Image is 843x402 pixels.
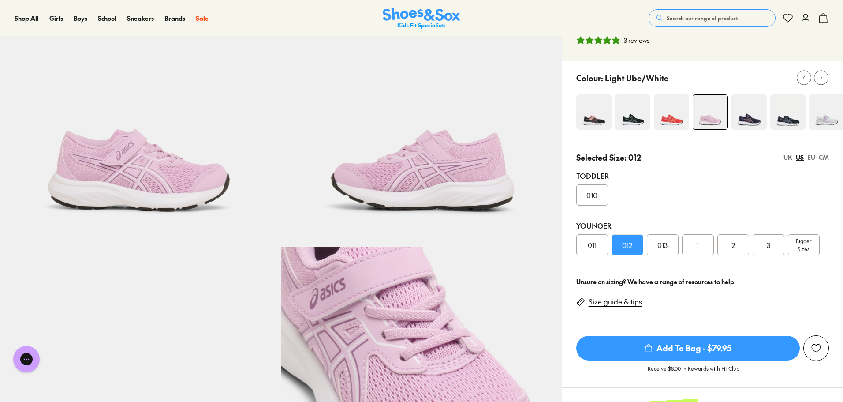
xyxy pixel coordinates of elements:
a: Sale [196,14,209,23]
span: School [98,14,116,23]
a: Shoes & Sox [383,8,460,29]
img: SNS_Logo_Responsive.svg [383,8,460,29]
div: Toddler [576,170,829,181]
img: 4-522484_1 [615,94,650,130]
img: 4-551436_1 [576,94,612,130]
p: Receive $8.00 in Rewards with Fit Club [648,364,739,380]
div: CM [819,153,829,162]
span: 1 [697,240,699,250]
span: Shop All [15,14,39,23]
span: Brands [164,14,185,23]
button: 5 stars, 3 ratings [576,36,649,45]
button: Add To Bag - $79.95 [576,335,800,361]
span: 010 [586,190,597,200]
div: 3 reviews [624,36,649,45]
img: 4-525296_1 [693,95,727,129]
p: Selected Size: 012 [576,151,641,163]
iframe: Gorgias live chat messenger [9,343,44,376]
span: Sale [196,14,209,23]
a: Size guide & tips [589,297,642,307]
div: EU [807,153,815,162]
span: Girls [49,14,63,23]
span: 013 [657,240,668,250]
span: Add To Bag - $79.95 [576,336,800,361]
button: Add to Wishlist [803,335,829,361]
a: Boys [74,14,87,23]
p: Light Ube/White [605,72,668,84]
div: Unsure on sizing? We have a range of resources to help [576,277,829,286]
span: Boys [74,14,87,23]
span: 3 [767,240,770,250]
div: US [796,153,804,162]
span: 012 [622,240,632,250]
span: Bigger Sizes [796,237,811,253]
div: UK [783,153,792,162]
img: 4-554804_1 [770,94,806,130]
span: 2 [731,240,735,250]
span: Search our range of products [667,14,739,22]
a: Shop All [15,14,39,23]
a: Sneakers [127,14,154,23]
div: Younger [576,220,829,231]
a: Girls [49,14,63,23]
span: Sneakers [127,14,154,23]
a: Brands [164,14,185,23]
a: School [98,14,116,23]
p: Colour: [576,72,603,84]
button: Search our range of products [649,9,776,27]
img: 4-522479_1 [654,94,689,130]
span: 011 [588,240,597,250]
img: 4-525229_1 [731,94,767,130]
